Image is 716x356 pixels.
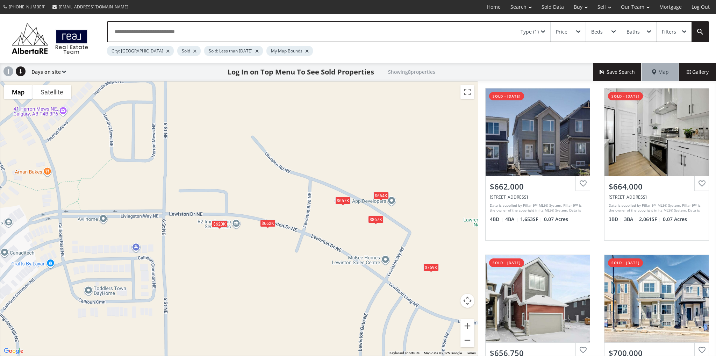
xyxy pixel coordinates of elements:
button: Keyboard shortcuts [389,351,420,356]
a: sold - [DATE]$662,000[STREET_ADDRESS]Data is supplied by Pillar 9™ MLS® System. Pillar 9™ is the ... [478,81,597,248]
div: My Map Bounds [266,46,313,56]
div: Type (1) [521,29,539,34]
div: Sold [177,46,201,56]
div: Map [642,63,679,81]
span: 0.07 Acres [544,216,568,223]
div: 99 Lewiston Drive NE, Calgary, AB T3P2J6 [490,194,586,200]
span: Map data ©2025 Google [424,351,462,355]
div: Sold: Less than [DATE] [204,46,263,56]
div: Price [556,29,567,34]
span: 1,653 SF [520,216,542,223]
div: $657K [335,197,351,204]
span: 3 BD [609,216,622,223]
a: [EMAIL_ADDRESS][DOMAIN_NAME] [49,0,132,13]
div: $662K [260,220,275,227]
span: [PHONE_NUMBER] [9,4,45,10]
div: City: [GEOGRAPHIC_DATA] [107,46,174,56]
img: Logo [8,21,92,56]
span: 0.07 Acres [663,216,687,223]
div: Days on site [28,63,66,81]
div: $620K [212,220,227,228]
button: Map camera controls [460,294,474,308]
div: Data is supplied by Pillar 9™ MLS® System. Pillar 9™ is the owner of the copyright in its MLS® Sy... [609,203,703,213]
a: sold - [DATE]$664,000[STREET_ADDRESS]Data is supplied by Pillar 9™ MLS® System. Pillar 9™ is the ... [597,81,716,248]
div: Gallery [679,63,716,81]
a: Terms [466,351,476,355]
span: 4 BA [505,216,518,223]
div: $759K [423,264,439,271]
span: 2,061 SF [639,216,661,223]
button: Show satellite imagery [33,85,71,99]
span: [EMAIL_ADDRESS][DOMAIN_NAME] [59,4,128,10]
div: $664K [373,192,389,199]
div: Filters [662,29,676,34]
div: 68 Lewiston View NE, Calgary, AB T3P 2J1 [609,194,704,200]
span: Map [652,69,669,76]
div: $662,000 [490,181,586,192]
button: Save Search [593,63,642,81]
h2: Showing 8 properties [388,69,435,74]
button: Show street map [4,85,33,99]
div: Baths [626,29,640,34]
span: 4 BD [490,216,503,223]
a: Open this area in Google Maps (opens a new window) [2,347,25,356]
div: $867K [368,216,384,223]
button: Zoom in [460,319,474,333]
button: Zoom out [460,333,474,347]
img: Google [2,347,25,356]
div: Beds [591,29,603,34]
span: 3 BA [624,216,637,223]
span: Gallery [687,69,709,76]
button: Toggle fullscreen view [460,85,474,99]
h1: Log In on Top Menu To See Sold Properties [228,67,374,77]
div: Data is supplied by Pillar 9™ MLS® System. Pillar 9™ is the owner of the copyright in its MLS® Sy... [490,203,584,213]
div: $664,000 [609,181,704,192]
